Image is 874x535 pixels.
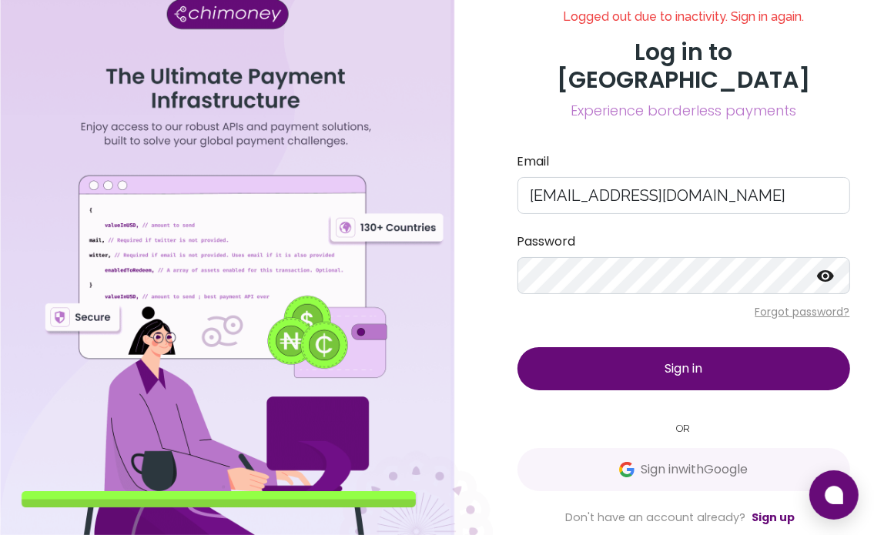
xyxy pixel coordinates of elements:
span: Sign in [665,359,702,377]
a: Sign up [752,510,795,525]
label: Password [517,232,850,251]
img: Google [619,462,635,477]
label: Email [517,152,850,171]
p: Forgot password? [517,304,850,319]
span: Sign in with Google [641,460,748,479]
small: OR [517,421,850,436]
h6: Logged out due to inactivity. Sign in again. [517,9,850,38]
span: Don't have an account already? [566,510,746,525]
button: Open chat window [809,470,859,520]
h3: Log in to [GEOGRAPHIC_DATA] [517,38,850,94]
button: Sign in [517,347,850,390]
span: Experience borderless payments [517,100,850,122]
button: GoogleSign inwithGoogle [517,448,850,491]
